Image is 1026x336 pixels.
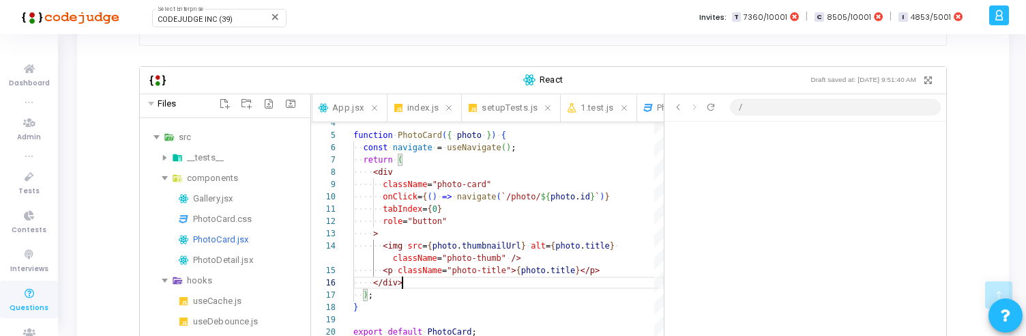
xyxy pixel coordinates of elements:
span: ` [595,192,600,201]
span: ·‌ [496,130,501,140]
div: __tests__ [187,150,305,166]
span: ·‌ [393,266,398,275]
span: </p> [580,266,600,275]
div: 15 [311,264,336,277]
span: ) [506,143,511,152]
img: css.svg [643,100,654,115]
span: > [511,266,516,275]
span: alt [531,241,546,251]
p: Draft saved at: [DATE] 9:51:40 AM [810,73,916,87]
span: ·‌ [442,143,447,152]
span: } [575,266,580,275]
div: PhotoCard.jsx [193,232,305,248]
span: ·‌ [393,130,398,140]
span: { [447,130,452,140]
span: ${ [540,192,550,201]
div: 11 [311,203,336,215]
span: 7360/10001 [744,12,787,23]
span: "photo-thumb" [442,253,506,263]
span: > [373,229,378,238]
span: { [427,241,432,251]
span: Interviews [10,264,48,275]
span: . [546,266,551,275]
span: Questions [10,303,48,314]
div: 14 [311,240,336,252]
span: /> [511,253,521,263]
span: ·‌ [393,155,398,165]
span: ·‌·‌·‌·‌ [353,229,373,238]
span: 8505/10001 [827,12,871,23]
span: React [540,73,563,87]
span: title [551,266,575,275]
div: 12 [311,215,336,227]
button: Add File [214,93,236,115]
button: Go back one page [670,102,686,113]
span: ) [363,290,368,300]
span: ·‌·‌ [353,290,363,300]
span: ( [501,143,506,152]
span: ·‌ [437,192,442,201]
span: ·‌ [452,192,456,201]
span: Contests [12,225,46,236]
img: javascript.svg [178,294,189,309]
span: = [417,192,422,201]
button: 1.test.js [561,94,636,122]
span: 4853/5001 [911,12,951,23]
span: photo [432,241,456,251]
span: = [422,241,427,251]
span: navigate [457,192,497,201]
div: 10 [311,191,336,203]
div: useDebounce.js [193,313,305,330]
span: = [546,241,551,251]
img: codejudge2-light.jpg [148,73,167,87]
button: index.js [387,94,463,122]
div: 8 [311,166,336,178]
span: id [580,192,589,201]
span: Files [158,97,177,111]
div: Gallery.jsx [193,191,305,207]
span: = [437,143,442,152]
input: Current Sandpack URL [730,99,941,115]
span: ·‌·‌·‌·‌·‌·‌ [353,241,383,251]
img: css.svg [178,212,189,227]
img: logo [17,3,119,31]
span: { [501,130,506,140]
span: { [427,204,432,214]
button: Enter Fullscreen [918,68,938,92]
span: ·‌·‌·‌·‌ [353,167,373,177]
span: { [422,192,427,201]
div: 9 [311,178,336,191]
div: PhotoCard.css [193,211,305,227]
div: useCache.js [193,293,305,309]
span: ·‌ [482,130,486,140]
span: = [437,253,442,263]
span: Admin [17,132,41,143]
div: 13 [311,227,336,240]
span: C [815,12,823,23]
span: 0 [432,204,437,214]
span: ·‌ [506,253,511,263]
span: ·‌ [452,130,456,140]
span: } [353,303,358,312]
img: javascript.svg [393,100,404,115]
span: <img [383,241,402,251]
span: } [521,241,526,251]
div: components [187,170,305,186]
span: . [575,192,580,201]
span: CODEJUDGE INC (39) [158,15,233,24]
span: onClick [383,192,417,201]
span: ·‌ [526,241,531,251]
span: tabIndex [383,204,422,214]
img: react.svg [523,73,536,87]
span: <div [373,167,393,177]
span: ·‌·‌ [353,155,363,165]
span: "photo-card" [432,180,491,189]
span: ·‌ [402,241,407,251]
button: Go forward one page [686,102,703,113]
span: title [585,241,610,251]
span: | [890,10,892,24]
span: className [383,180,427,189]
span: } [437,204,442,214]
span: ·‌·‌·‌·‌·‌·‌ [353,204,383,214]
